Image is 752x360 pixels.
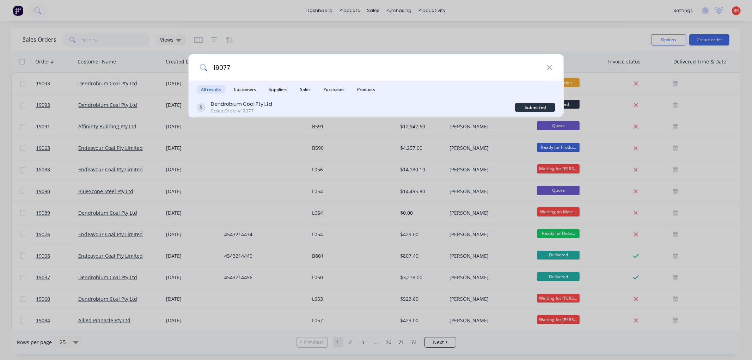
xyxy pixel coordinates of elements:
div: Sales Order #19077 [211,108,272,114]
span: Suppliers [264,85,292,94]
span: All results [197,85,225,94]
input: Start typing a customer or supplier name to create a new order... [207,54,547,81]
span: Customers [230,85,260,94]
div: Dendrobium Coal Pty Ltd [211,100,272,108]
span: Products [353,85,379,94]
span: Purchases [319,85,349,94]
div: Submitted [515,103,555,112]
span: Sales [296,85,315,94]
